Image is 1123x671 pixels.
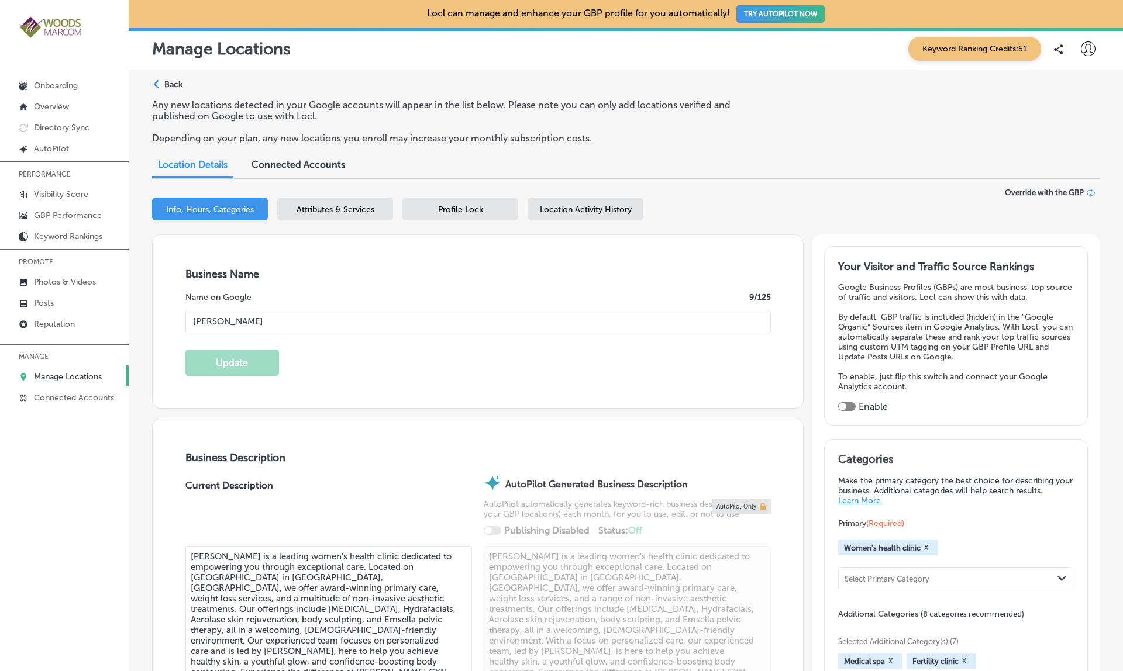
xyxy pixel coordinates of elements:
[297,205,374,215] span: Attributes & Services
[152,99,768,122] p: Any new locations detected in your Google accounts will appear in the list below. Please note you...
[34,102,69,112] p: Overview
[34,123,89,133] p: Directory Sync
[838,476,1074,506] p: Make the primary category the best choice for describing your business. Additional categories wil...
[185,268,771,281] h3: Business Name
[164,79,182,89] p: Back
[34,319,75,329] p: Reputation
[921,543,932,552] button: X
[152,133,768,144] p: Depending on your plan, any new locations you enroll may increase your monthly subscription costs.
[158,159,228,170] span: Location Details
[19,15,83,39] img: 4a29b66a-e5ec-43cd-850c-b989ed1601aaLogo_Horizontal_BerryOlive_1000.jpg
[844,544,921,552] span: Women's health clinic
[838,637,1066,646] span: Selected Additional Category(s) (7)
[838,496,881,506] a: Learn More
[438,205,483,215] span: Profile Lock
[838,372,1074,392] p: To enable, just flip this switch and connect your Google Analytics account.
[838,312,1074,362] p: By default, GBP traffic is included (hidden) in the "Google Organic" Sources item in Google Analy...
[921,608,1024,620] span: (8 categories recommended)
[845,575,929,583] div: Select Primary Category
[749,292,771,302] label: 9 /125
[34,81,78,91] p: Onboarding
[838,518,904,528] span: Primary
[185,310,771,333] input: Enter Location Name
[505,479,688,490] strong: AutoPilot Generated Business Description
[166,205,254,215] span: Info, Hours, Categories
[1005,188,1084,197] span: Override with the GBP
[844,657,885,666] span: Medical spa
[152,39,291,58] p: Manage Locations
[34,231,102,241] p: Keyword Rankings
[838,260,1074,273] h3: Your Visitor and Traffic Source Rankings
[34,277,96,287] p: Photos & Videos
[885,656,896,666] button: X
[34,372,102,382] p: Manage Locations
[34,144,69,154] p: AutoPilot
[540,205,632,215] span: Location Activity History
[866,518,904,528] span: (Required)
[34,393,114,403] p: Connected Accounts
[185,350,279,376] button: Update
[838,609,1024,619] span: Additional Categories
[859,401,888,412] label: Enable
[838,452,1074,470] h3: Categories
[484,474,501,492] img: autopilot-icon
[736,5,825,23] button: TRY AUTOPILOT NOW
[185,292,252,302] label: Name on Google
[185,480,273,546] label: Current Description
[959,656,970,666] button: X
[34,210,102,220] p: GBP Performance
[34,189,88,199] p: Visibility Score
[912,657,959,666] span: Fertility clinic
[34,298,54,308] p: Posts
[185,451,771,464] h3: Business Description
[838,282,1074,302] p: Google Business Profiles (GBPs) are most business' top source of traffic and visitors. Locl can s...
[252,159,345,170] span: Connected Accounts
[908,37,1041,61] span: Keyword Ranking Credits: 51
